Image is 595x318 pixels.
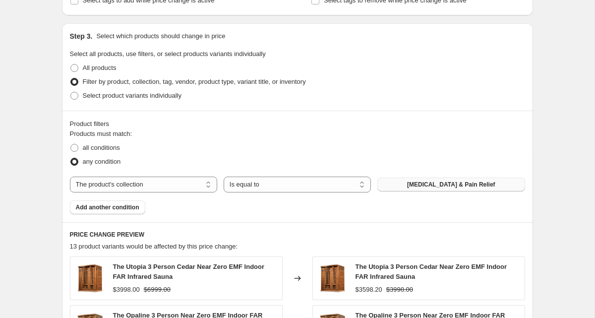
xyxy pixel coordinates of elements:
[113,263,265,280] span: The Utopia 3 Person Cedar Near Zero EMF Indoor FAR Infrared Sauna
[70,130,132,137] span: Products must match:
[70,50,266,58] span: Select all products, use filters, or select products variants individually
[83,144,120,151] span: all conditions
[356,263,507,280] span: The Utopia 3 Person Cedar Near Zero EMF Indoor FAR Infrared Sauna
[407,181,495,189] span: [MEDICAL_DATA] & Pain Relief
[318,263,348,293] img: MX-K306-01-ZFCED3x3_3_b2f8d24e-2ce0-4b14-8bd2-86e8df8efd8a_80x.jpg
[70,243,238,250] span: 13 product variants would be affected by this price change:
[113,285,140,295] div: $3998.00
[70,200,145,214] button: Add another condition
[144,285,171,295] strike: $6999.00
[83,78,306,85] span: Filter by product, collection, tag, vendor, product type, variant title, or inventory
[96,31,225,41] p: Select which products should change in price
[75,263,105,293] img: MX-K306-01-ZFCED3x3_3_b2f8d24e-2ce0-4b14-8bd2-86e8df8efd8a_80x.jpg
[356,285,382,295] div: $3598.20
[83,158,121,165] span: any condition
[70,119,525,129] div: Product filters
[70,231,525,239] h6: PRICE CHANGE PREVIEW
[70,31,93,41] h2: Step 3.
[377,178,525,191] button: Arthritis & Pain Relief
[386,285,413,295] strike: $3998.00
[83,64,117,71] span: All products
[83,92,181,99] span: Select product variants individually
[76,203,139,211] span: Add another condition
